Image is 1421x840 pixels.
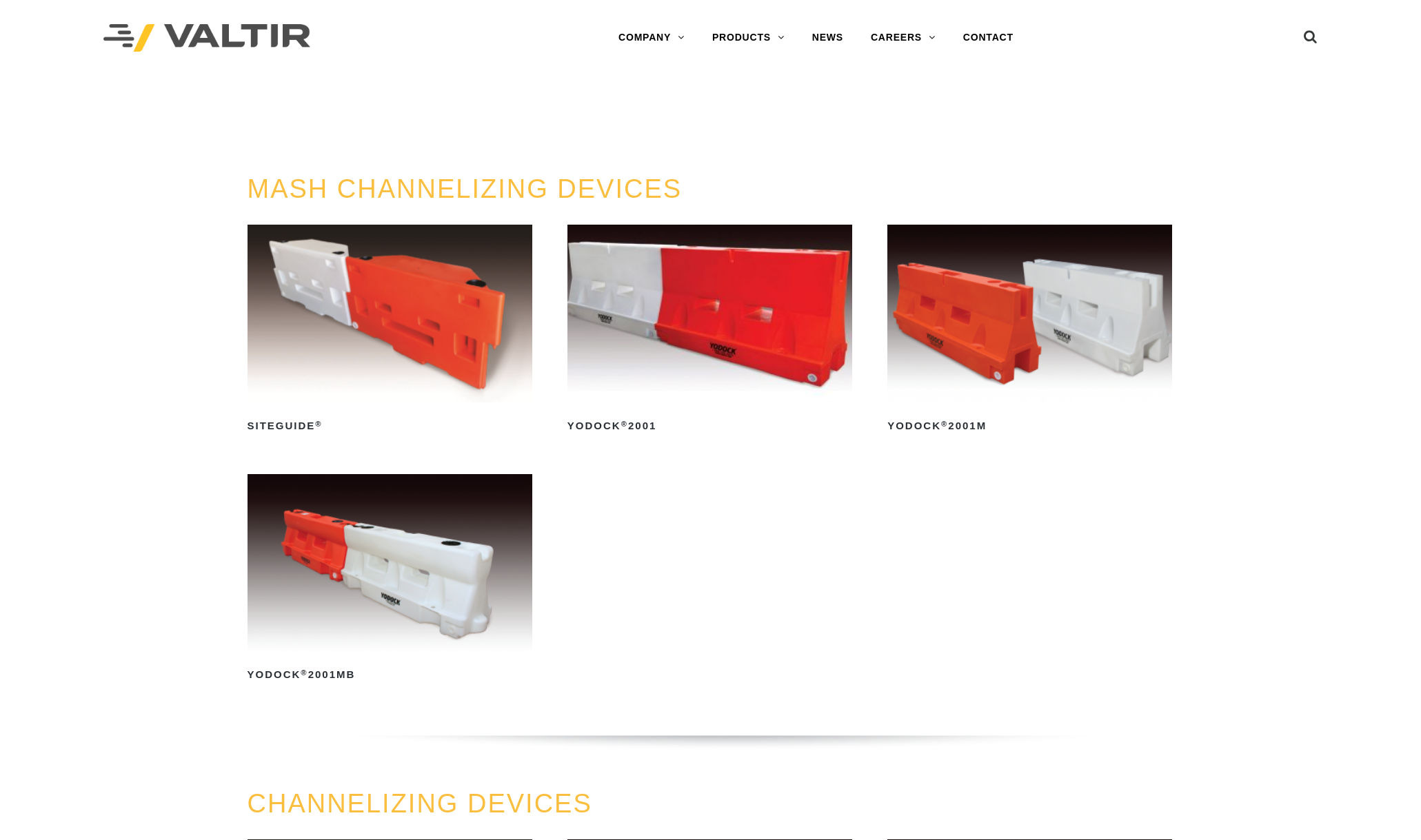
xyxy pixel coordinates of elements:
h2: SiteGuide [248,415,532,437]
sup: ® [315,420,322,428]
img: Yodock 2001 Water Filled Barrier and Barricade [567,225,852,402]
a: SiteGuide® [248,225,532,437]
a: NEWS [798,24,857,52]
a: Yodock®2001M [887,225,1172,437]
sup: ® [941,420,948,428]
a: CAREERS [857,24,949,52]
sup: ® [301,668,308,677]
h2: Yodock 2001M [887,415,1172,437]
a: PRODUCTS [698,24,798,52]
h2: Yodock 2001MB [248,664,532,686]
a: Yodock®2001MB [248,474,532,686]
a: COMPANY [605,24,698,52]
a: Yodock®2001 [567,225,852,437]
h2: Yodock 2001 [567,415,852,437]
sup: ® [621,420,628,428]
img: Valtir [103,24,310,52]
a: CHANNELIZING DEVICES [248,789,592,818]
a: MASH CHANNELIZING DEVICES [248,174,683,203]
a: CONTACT [949,24,1027,52]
